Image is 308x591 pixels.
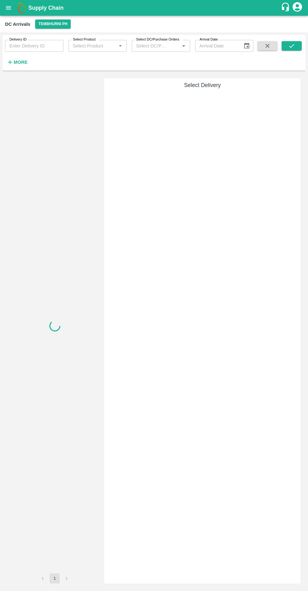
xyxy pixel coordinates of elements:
[28,3,281,12] a: Supply Chain
[14,60,28,65] strong: More
[107,81,298,90] h6: Select Delivery
[37,573,73,583] nav: pagination navigation
[179,42,188,50] button: Open
[9,37,26,42] label: Delivery ID
[16,2,28,14] img: logo
[134,42,170,50] input: Select DC/Purchase Orders
[1,1,16,15] button: open drawer
[5,20,30,28] div: DC Arrivals
[28,5,63,11] b: Supply Chain
[136,37,179,42] label: Select DC/Purchase Orders
[241,40,253,52] button: Choose date
[200,37,218,42] label: Arrival Date
[292,1,303,14] div: account of current user
[116,42,124,50] button: Open
[50,573,60,583] button: page 1
[70,42,115,50] input: Select Product
[281,2,292,14] div: customer-support
[73,37,96,42] label: Select Product
[5,40,63,52] input: Enter Delivery ID
[5,57,29,68] button: More
[35,19,70,29] button: Select DC
[195,40,238,52] input: Arrival Date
